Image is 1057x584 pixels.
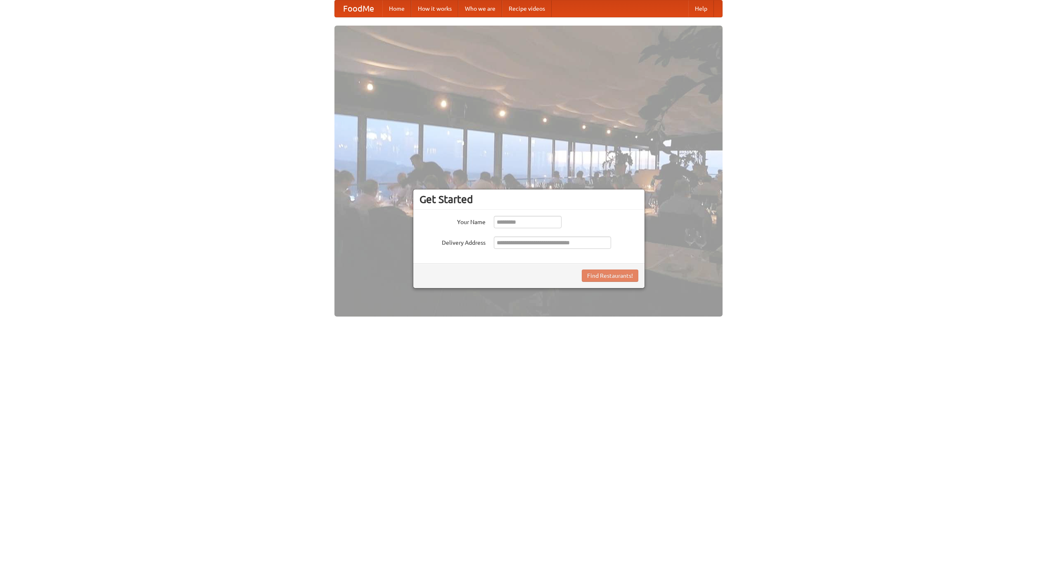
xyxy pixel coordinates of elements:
h3: Get Started [419,193,638,206]
label: Delivery Address [419,236,486,247]
a: Recipe videos [502,0,552,17]
a: Help [688,0,714,17]
a: FoodMe [335,0,382,17]
a: How it works [411,0,458,17]
button: Find Restaurants! [582,270,638,282]
a: Who we are [458,0,502,17]
label: Your Name [419,216,486,226]
a: Home [382,0,411,17]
